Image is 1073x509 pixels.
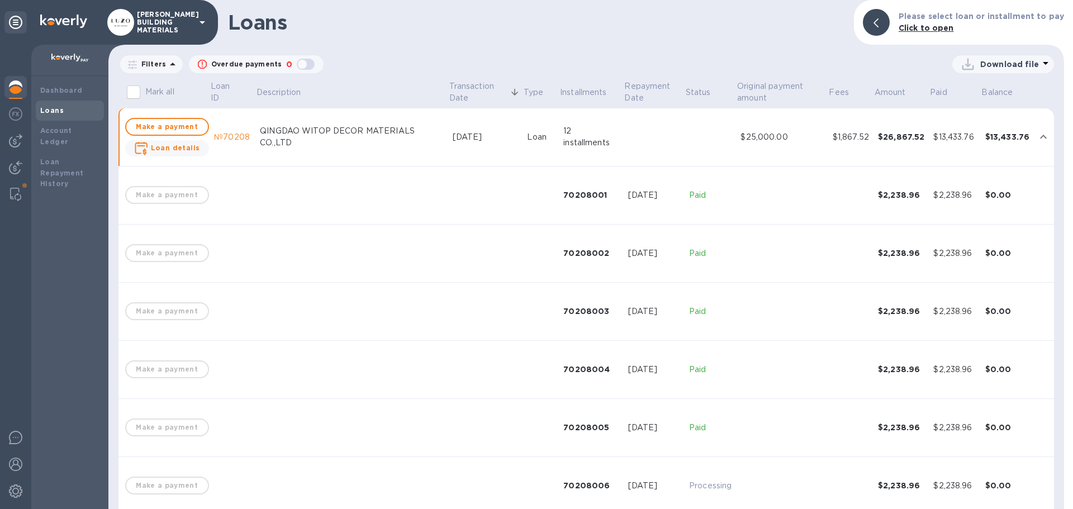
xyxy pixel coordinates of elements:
[145,86,174,98] p: Mark all
[985,306,1030,317] div: $0.00
[875,87,920,98] span: Amount
[875,87,906,98] p: Amount
[878,480,925,491] div: $2,238.96
[563,189,619,201] div: 70208001
[628,189,680,201] div: [DATE]
[981,87,1027,98] span: Balance
[985,248,1030,259] div: $0.00
[560,87,607,98] p: Installments
[527,131,554,143] div: Loan
[930,87,962,98] span: Paid
[563,248,619,259] div: 70208002
[689,422,732,434] p: Paid
[933,131,976,143] div: $13,433.76
[624,80,683,104] p: Repayment Date
[933,248,976,259] div: $2,238.96
[737,80,827,104] span: Original payment amount
[737,80,813,104] p: Original payment amount
[689,306,732,317] p: Paid
[933,364,976,375] div: $2,238.96
[878,189,925,201] div: $2,238.96
[9,107,22,121] img: Foreign exchange
[985,131,1030,142] div: $13,433.76
[560,87,621,98] span: Installments
[933,306,976,317] div: $2,238.96
[740,131,823,143] div: $25,000.00
[933,422,976,434] div: $2,238.96
[257,87,315,98] span: Description
[453,131,519,143] div: [DATE]
[135,120,199,134] span: Make a payment
[137,11,193,34] p: [PERSON_NAME] BUILDING MATERIALS
[628,248,680,259] div: [DATE]
[449,80,507,104] p: Transaction Date
[985,364,1030,375] div: $0.00
[286,59,292,70] p: 0
[563,306,619,317] div: 70208003
[829,87,849,98] p: Fees
[449,80,522,104] span: Transaction Date
[125,118,209,136] button: Make a payment
[829,87,863,98] span: Fees
[985,422,1030,433] div: $0.00
[40,15,87,28] img: Logo
[981,87,1013,98] p: Balance
[930,87,947,98] p: Paid
[878,131,925,142] div: $26,867.52
[833,131,869,143] div: $1,867.52
[628,422,680,434] div: [DATE]
[137,59,166,69] p: Filters
[686,87,711,98] p: Status
[1035,129,1052,145] button: expand row
[878,306,925,317] div: $2,238.96
[689,364,732,375] p: Paid
[980,59,1039,70] p: Download file
[40,86,83,94] b: Dashboard
[40,158,84,188] b: Loan Repayment History
[211,59,282,69] p: Overdue payments
[985,189,1030,201] div: $0.00
[689,480,732,492] p: Processing
[563,125,619,149] div: 12 installments
[40,126,72,146] b: Account Ledger
[189,55,324,73] button: Overdue payments0
[563,422,619,433] div: 70208005
[211,80,255,104] span: Loan ID
[151,144,200,152] b: Loan details
[985,480,1030,491] div: $0.00
[125,140,209,156] button: Loan details
[933,189,976,201] div: $2,238.96
[228,11,845,34] h1: Loans
[933,480,976,492] div: $2,238.96
[214,131,251,143] div: №70208
[899,12,1064,21] b: Please select loan or installment to pay
[878,364,925,375] div: $2,238.96
[211,80,240,104] p: Loan ID
[878,248,925,259] div: $2,238.96
[260,125,444,149] div: QINGDAO WITOP DECOR MATERIALS CO.,LTD
[563,480,619,491] div: 70208006
[524,87,544,98] p: Type
[4,11,27,34] div: Unpin categories
[878,422,925,433] div: $2,238.96
[899,23,954,32] b: Click to open
[563,364,619,375] div: 70208004
[628,364,680,375] div: [DATE]
[628,306,680,317] div: [DATE]
[524,87,558,98] span: Type
[628,480,680,492] div: [DATE]
[257,87,301,98] p: Description
[40,106,64,115] b: Loans
[689,248,732,259] p: Paid
[689,189,732,201] p: Paid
